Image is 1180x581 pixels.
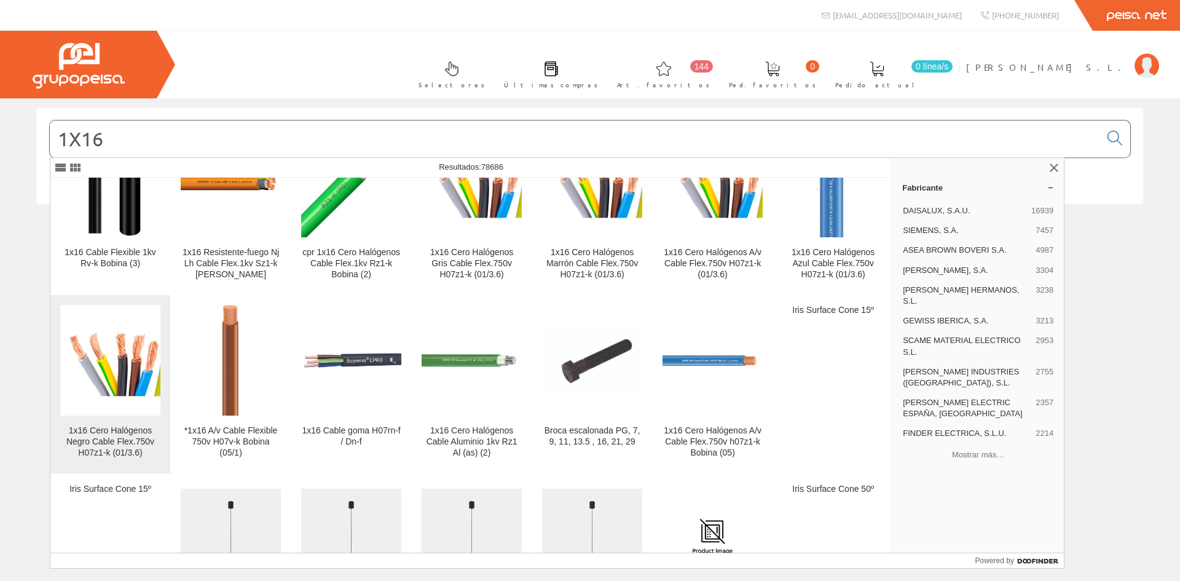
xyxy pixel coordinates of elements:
[181,159,281,205] img: 1x16 Resistente-fuego Nj Lh Cable Flex.1kv Sz1-k Bob
[291,117,411,294] a: cpr 1x16 Cero Halógenos Cable Flex.1kv Rz1-k Bobina (2) cpr 1x16 Cero Halógenos Cable Flex.1kv Rz...
[966,51,1159,63] a: [PERSON_NAME] S.L.
[975,553,1064,568] a: Powered by
[653,117,773,294] a: 1x16 Cero Halógenos A/v Cable Flex.750v H07z1-k (01/3.6) 1x16 Cero Halógenos A/v Cable Flex.750v ...
[542,425,642,448] div: Broca escalonada PG, 7, 9, 11, 13.5 , 16, 21, 29
[422,247,522,280] div: 1x16 Cero Halógenos Gris Cable Flex.750v H07z1-k (01/3.6)
[532,117,652,294] a: 1x16 Cero Halógenos Marrón Cable Flex.750v H07z1-k (01/3.6) 1x16 Cero Halógenos Marrón Cable Flex...
[903,285,1031,307] span: [PERSON_NAME] HERMANOS, S.L.
[542,146,642,218] img: 1x16 Cero Halógenos Marrón Cable Flex.750v H07z1-k (01/3.6)
[817,127,850,237] img: 1x16 Cero Halógenos Azul Cable Flex.750v H07z1-k (01/3.6)
[439,162,503,172] span: Resultados:
[605,51,716,96] a: 144 Art. favoritos
[903,225,1031,236] span: SIEMENS, S.A.
[966,61,1128,73] span: [PERSON_NAME] S.L.
[1036,245,1053,256] span: 4987
[1036,428,1053,439] span: 2214
[773,295,893,473] a: Iris Surface Cone 15º
[806,60,819,73] span: 0
[532,295,652,473] a: Broca escalonada PG, 7, 9, 11, 13.5 , 16, 21, 29 Broca escalonada PG, 7, 9, 11, 13.5 , 16, 21, 29
[903,265,1031,276] span: [PERSON_NAME], S.A.
[1036,335,1053,357] span: 2953
[291,295,411,473] a: 1x16 Cable goma H07rn-f / Dn-f 1x16 Cable goma H07rn-f / Dn-f
[690,60,713,73] span: 144
[492,51,604,96] a: Últimas compras
[663,425,763,459] div: 1x16 Cero Halógenos A/v Cable Flex.750v h07z1-k Bobina (05)
[50,295,170,473] a: 1x16 Cero Halógenos Negro Cable Flex.750v H07z1-k (01/3.6) 1x16 Cero Halógenos Negro Cable Flex.7...
[406,51,491,96] a: Selectores
[663,247,763,280] div: 1x16 Cero Halógenos A/v Cable Flex.750v H07z1-k (01/3.6)
[1036,265,1053,276] span: 3304
[783,484,883,495] div: Iris Surface Cone 50º
[911,60,953,73] span: 0 línea/s
[992,10,1059,20] span: [PHONE_NUMBER]
[171,117,291,294] a: 1x16 Resistente-fuego Nj Lh Cable Flex.1kv Sz1-k Bob 1x16 Resistente-fuego Nj Lh Cable Flex.1kv S...
[422,338,522,384] img: 1x16 Cero Halógenos Cable Aluminio 1kv Rz1 Al (as) (2)
[833,10,962,20] span: [EMAIL_ADDRESS][DOMAIN_NAME]
[481,162,503,172] span: 78686
[783,247,883,280] div: 1x16 Cero Halógenos Azul Cable Flex.750v H07z1-k (01/3.6)
[892,178,1064,197] a: Fabricante
[773,117,893,294] a: 1x16 Cero Halógenos Azul Cable Flex.750v H07z1-k (01/3.6) 1x16 Cero Halógenos Azul Cable Flex.750...
[835,79,919,91] span: Pedido actual
[301,127,401,237] img: cpr 1x16 Cero Halógenos Cable Flex.1kv Rz1-k Bobina (2)
[60,325,160,397] img: 1x16 Cero Halógenos Negro Cable Flex.750v H07z1-k (01/3.6)
[729,79,816,91] span: Ped. favoritos
[1031,205,1053,216] span: 16939
[37,219,1143,230] div: © Grupo Peisa
[903,397,1031,419] span: [PERSON_NAME] ELECTRIC ESPAÑA, [GEOGRAPHIC_DATA]
[1036,315,1053,326] span: 3213
[542,247,642,280] div: 1x16 Cero Halógenos Marrón Cable Flex.750v H07z1-k (01/3.6)
[903,428,1031,439] span: FINDER ELECTRICA, S.L.U.
[975,555,1014,566] span: Powered by
[171,295,291,473] a: *1x16 A/v Cable Flexible 750v H07v-k Bobina (05/1) *1x16 A/v Cable Flexible 750v H07v-k Bobina (0...
[903,205,1026,216] span: DAISALUX, S.A.U.
[542,328,642,393] img: Broca escalonada PG, 7, 9, 11, 13.5 , 16, 21, 29
[50,121,1100,157] input: Buscar...
[33,43,125,89] img: Grupo Peisa
[412,117,532,294] a: 1x16 Cero Halógenos Gris Cable Flex.750v H07z1-k (01/3.6) 1x16 Cero Halógenos Gris Cable Flex.750...
[301,247,401,280] div: cpr 1x16 Cero Halógenos Cable Flex.1kv Rz1-k Bobina (2)
[1036,366,1053,389] span: 2755
[504,79,598,91] span: Últimas compras
[663,338,763,384] img: 1x16 Cero Halógenos A/v Cable Flex.750v h07z1-k Bobina (05)
[663,146,763,218] img: 1x16 Cero Halógenos A/v Cable Flex.750v H07z1-k (01/3.6)
[1036,225,1053,236] span: 7457
[50,117,170,294] a: 1x16 Cable Flexible 1kv Rv-k Bobina (3) 1x16 Cable Flexible 1kv Rv-k Bobina (3)
[783,305,883,316] div: Iris Surface Cone 15º
[60,425,160,459] div: 1x16 Cero Halógenos Negro Cable Flex.750v H07z1-k (01/3.6)
[897,445,1059,465] button: Mostrar más…
[69,127,152,237] img: 1x16 Cable Flexible 1kv Rv-k Bobina (3)
[60,247,160,269] div: 1x16 Cable Flexible 1kv Rv-k Bobina (3)
[903,245,1031,256] span: ASEA BROWN BOVERI S.A.
[1036,285,1053,307] span: 3238
[181,247,281,280] div: 1x16 Resistente-fuego Nj Lh Cable Flex.1kv Sz1-k [PERSON_NAME]
[422,146,522,218] img: 1x16 Cero Halógenos Gris Cable Flex.750v H07z1-k (01/3.6)
[903,366,1031,389] span: [PERSON_NAME] INDUSTRIES ([GEOGRAPHIC_DATA]), S.L.
[301,345,401,377] img: 1x16 Cable goma H07rn-f / Dn-f
[181,425,281,459] div: *1x16 A/v Cable Flexible 750v H07v-k Bobina (05/1)
[1036,397,1053,419] span: 2357
[301,425,401,448] div: 1x16 Cable goma H07rn-f / Dn-f
[419,79,485,91] span: Selectores
[903,335,1031,357] span: SCAME MATERIAL ELECTRICO S.L.
[60,484,160,495] div: Iris Surface Cone 15º
[422,425,522,459] div: 1x16 Cero Halógenos Cable Aluminio 1kv Rz1 Al (as) (2)
[412,295,532,473] a: 1x16 Cero Halógenos Cable Aluminio 1kv Rz1 Al (as) (2) 1x16 Cero Halógenos Cable Aluminio 1kv Rz1...
[903,315,1031,326] span: GEWISS IBERICA, S.A.
[617,79,710,91] span: Art. favoritos
[653,295,773,473] a: 1x16 Cero Halógenos A/v Cable Flex.750v h07z1-k Bobina (05) 1x16 Cero Halógenos A/v Cable Flex.75...
[189,305,272,416] img: *1x16 A/v Cable Flexible 750v H07v-k Bobina (05/1)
